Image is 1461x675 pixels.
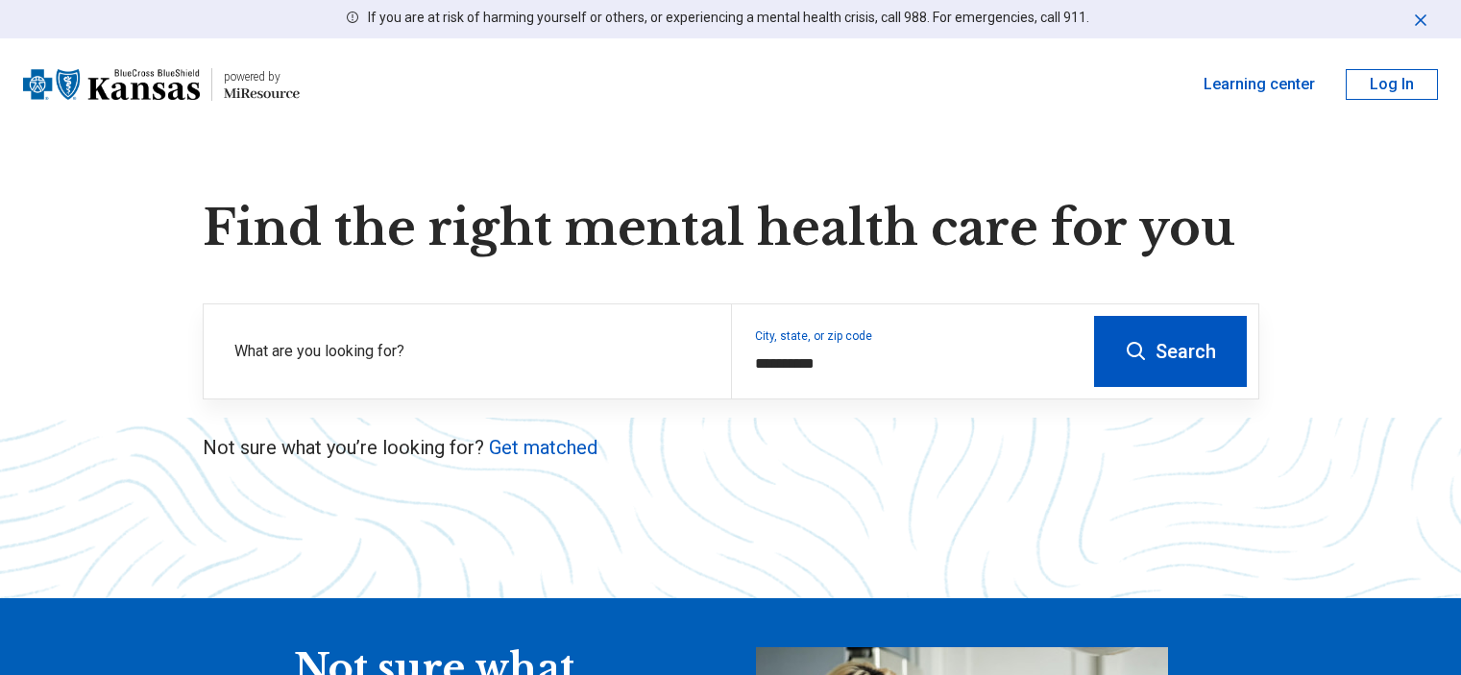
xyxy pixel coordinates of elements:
p: Not sure what you’re looking for? [203,434,1259,461]
div: powered by [224,68,300,85]
p: If you are at risk of harming yourself or others, or experiencing a mental health crisis, call 98... [368,8,1089,28]
a: Get matched [489,436,597,459]
h1: Find the right mental health care for you [203,200,1259,257]
img: Blue Cross Blue Shield Kansas [23,61,200,108]
button: Dismiss [1411,8,1430,31]
label: What are you looking for? [234,340,708,363]
button: Search [1094,316,1247,387]
a: Blue Cross Blue Shield Kansaspowered by [23,61,300,108]
a: Learning center [1204,73,1315,96]
button: Log In [1346,69,1438,100]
